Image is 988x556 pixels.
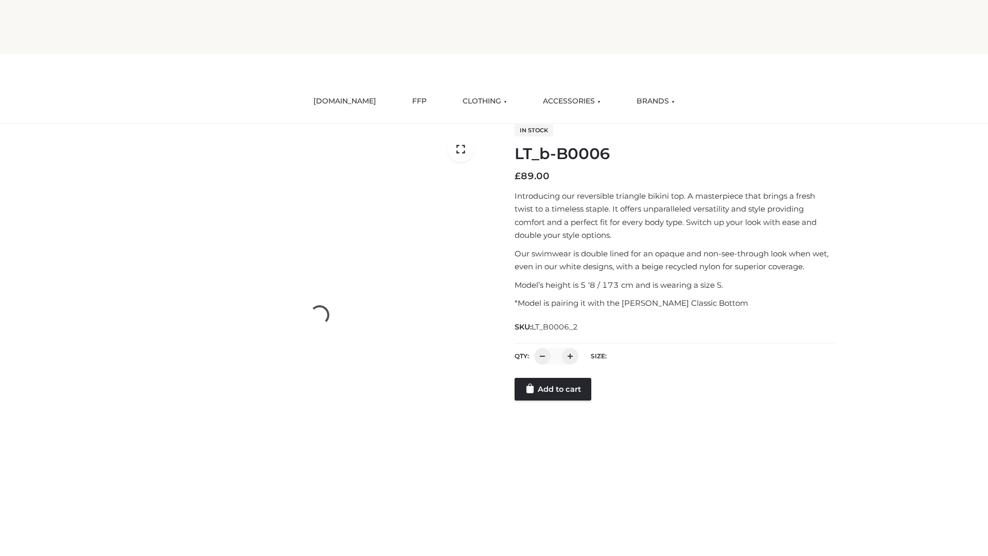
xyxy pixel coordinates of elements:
a: [DOMAIN_NAME] [306,90,384,113]
a: FFP [404,90,434,113]
a: Add to cart [515,378,591,401]
span: In stock [515,124,553,136]
span: £ [515,170,521,182]
bdi: 89.00 [515,170,550,182]
p: Introducing our reversible triangle bikini top. A masterpiece that brings a fresh twist to a time... [515,189,835,242]
p: Our swimwear is double lined for an opaque and non-see-through look when wet, even in our white d... [515,247,835,273]
label: QTY: [515,352,529,360]
label: Size: [591,352,607,360]
h1: LT_b-B0006 [515,145,835,163]
span: SKU: [515,321,579,333]
a: CLOTHING [455,90,515,113]
a: BRANDS [629,90,682,113]
p: *Model is pairing it with the [PERSON_NAME] Classic Bottom [515,297,835,310]
a: ACCESSORIES [535,90,608,113]
span: LT_B0006_2 [532,322,578,332]
p: Model’s height is 5 ‘8 / 173 cm and is wearing a size S. [515,279,835,292]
